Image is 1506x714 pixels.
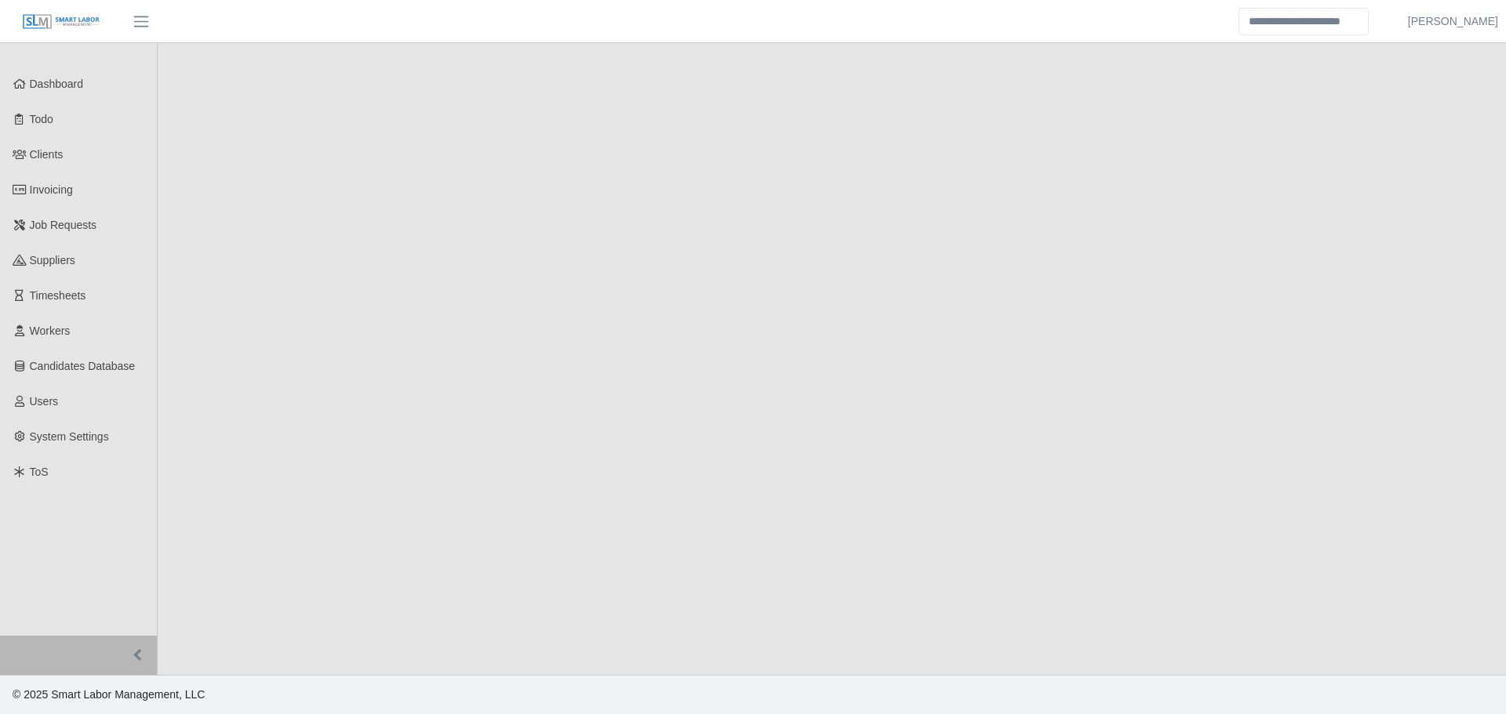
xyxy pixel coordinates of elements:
img: SLM Logo [22,13,100,31]
span: System Settings [30,430,109,443]
span: Users [30,395,59,408]
span: Invoicing [30,183,73,196]
span: Job Requests [30,219,97,231]
span: Workers [30,324,71,337]
span: Suppliers [30,254,75,266]
span: Todo [30,113,53,125]
a: [PERSON_NAME] [1408,13,1498,30]
span: ToS [30,466,49,478]
input: Search [1239,8,1369,35]
span: Clients [30,148,64,161]
span: Dashboard [30,78,84,90]
span: Candidates Database [30,360,136,372]
span: © 2025 Smart Labor Management, LLC [13,688,205,701]
span: Timesheets [30,289,86,302]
